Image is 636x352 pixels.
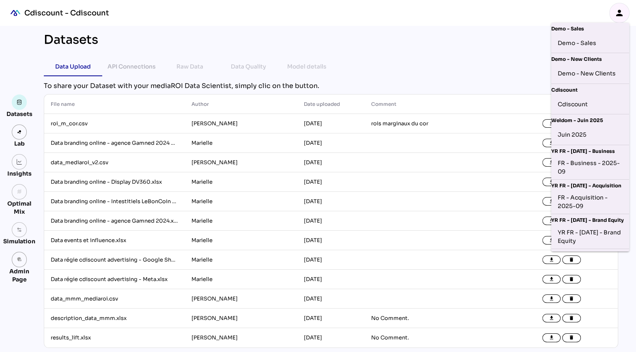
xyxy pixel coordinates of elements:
i: admin_panel_settings [17,257,22,262]
td: roi_m_cor.csv [44,114,185,133]
i: file_download [549,257,554,263]
div: La Centrale - Mai 2025 [551,249,629,260]
td: Data branding online - agence Gamned 2024 V2 avec DOOH.xlsx [44,133,185,153]
i: person [615,8,624,18]
i: file_download [549,160,554,165]
td: Marielle [185,250,297,270]
i: file_download [549,335,554,341]
td: [DATE] [297,153,365,172]
div: Demo - Sales [551,23,629,33]
td: Marielle [185,192,297,211]
i: delete [569,316,574,321]
td: [PERSON_NAME] [185,153,297,172]
th: Author [185,94,297,114]
div: Cdiscount [558,98,623,111]
div: Weldom - Juin 2025 [551,114,629,125]
div: YR FR - [DATE] - Brand Equity [551,214,629,225]
div: Lab [11,140,28,148]
td: [DATE] [297,211,365,231]
img: graph.svg [17,159,22,165]
i: file_download [549,218,554,224]
div: Model details [287,62,327,71]
i: file_download [549,277,554,282]
div: YR FR - [DATE] - Business [551,145,629,156]
i: file_download [549,179,554,185]
div: Cdiscount - Cdiscount [24,8,109,18]
i: file_download [549,140,554,146]
i: file_download [549,199,554,204]
div: To share your Dataset with your mediaROI Data Scientist, simply clic on the button. [44,81,618,91]
div: YR FR - [DATE] - Acquisition [551,180,629,190]
div: FR - Acquisition - 2025-09 [558,193,623,210]
td: [PERSON_NAME] [185,328,297,348]
div: Raw Data [176,62,203,71]
i: delete [569,257,574,263]
div: mediaROI [6,4,24,22]
i: delete [569,277,574,282]
div: Insights [7,170,32,178]
div: Datasets [6,110,32,118]
td: [PERSON_NAME] [185,114,297,133]
td: Data régie cdiscount advertising - Meta.xlsx [44,270,185,289]
div: FR - Business - 2025-09 [558,159,623,176]
i: file_download [549,121,554,127]
div: Datasets [44,32,98,47]
div: Demo - New Clients [558,67,623,80]
td: [DATE] [297,114,365,133]
td: [DATE] [297,289,365,309]
td: Data branding online - Intestitiels LeBonCoin et Webedia.xlsx [44,192,185,211]
td: Marielle [185,133,297,153]
i: file_download [549,238,554,243]
td: Data branding online - agence Gamned 2024.xlsx [44,211,185,231]
i: file_download [549,296,554,302]
td: description_data_mmm.xlsx [44,309,185,328]
td: [DATE] [297,172,365,192]
th: Date uploaded [297,94,365,114]
img: data.svg [17,99,22,105]
i: file_download [549,316,554,321]
td: No Comment. [365,328,505,348]
td: [DATE] [297,309,365,328]
th: Comment [365,94,505,114]
div: Cdiscount [551,84,629,94]
div: Demo - New Clients [551,53,629,64]
td: Marielle [185,211,297,231]
td: [DATE] [297,133,365,153]
td: results_lift.xlsx [44,328,185,348]
div: Juin 2025 [558,129,623,142]
img: lab.svg [17,129,22,135]
td: Marielle [185,231,297,250]
div: Simulation [3,237,35,245]
td: data_mediaroi_v2.csv [44,153,185,172]
td: [PERSON_NAME] [185,289,297,309]
img: settings.svg [17,227,22,233]
td: Data branding online - Display DV360.xlsx [44,172,185,192]
div: Data Quality [231,62,266,71]
th: Actions [505,94,618,114]
td: Marielle [185,270,297,289]
td: Data events et influence.xlsx [44,231,185,250]
div: API Connections [107,62,156,71]
td: data_mmm_mediaroi.csv [44,289,185,309]
td: Marielle [185,172,297,192]
td: [DATE] [297,192,365,211]
div: Admin Page [3,267,35,283]
td: Data régie cdiscount advertising - Google Shopping.xlsx [44,250,185,270]
td: [DATE] [297,231,365,250]
td: [PERSON_NAME] [185,309,297,328]
td: [DATE] [297,250,365,270]
td: [DATE] [297,328,365,348]
div: YR FR - [DATE] - Brand Equity [558,228,623,245]
td: [DATE] [297,270,365,289]
i: delete [569,335,574,341]
td: No Comment. [365,309,505,328]
div: Optimal Mix [3,200,35,216]
i: grain [17,189,22,195]
div: Data Upload [55,62,91,71]
th: File name [44,94,185,114]
div: Demo - Sales [558,36,623,49]
i: delete [569,296,574,302]
td: rois marginaux du cor [365,114,505,133]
